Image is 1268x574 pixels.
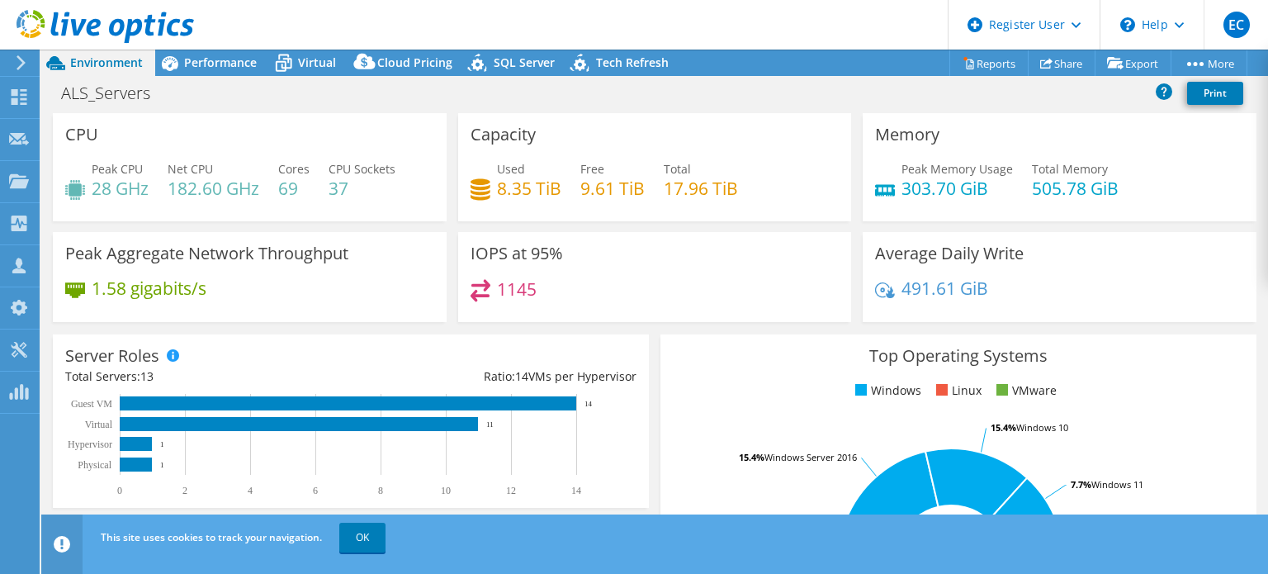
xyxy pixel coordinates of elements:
span: 13 [140,368,154,384]
li: Windows [851,382,921,400]
h3: CPU [65,126,98,144]
div: Total Servers: [65,368,351,386]
span: Total Memory [1032,161,1108,177]
span: SQL Server [494,55,555,70]
tspan: 15.4% [739,451,764,463]
tspan: 7.7% [1071,478,1091,491]
span: CPU Sockets [329,161,395,177]
tspan: Windows Server 2016 [764,451,857,463]
li: VMware [992,382,1057,400]
h1: ALS_Servers [54,84,176,102]
tspan: Windows 11 [1091,478,1143,491]
div: Ratio: VMs per Hypervisor [351,368,636,386]
text: 12 [506,485,516,496]
text: Virtual [85,419,113,430]
tspan: Windows 10 [1016,421,1068,434]
a: More [1171,50,1247,76]
h4: 303.70 GiB [901,179,1013,197]
span: Total [664,161,691,177]
h3: Peak Aggregate Network Throughput [65,244,348,263]
h3: IOPS at 95% [471,244,563,263]
span: 14 [515,368,528,384]
span: Free [580,161,604,177]
h3: Memory [875,126,939,144]
span: Peak CPU [92,161,143,177]
h4: 1.58 gigabits/s [92,279,206,297]
h4: 505.78 GiB [1032,179,1119,197]
h4: 182.60 GHz [168,179,259,197]
text: 0 [117,485,122,496]
text: Hypervisor [68,439,112,450]
li: Linux [932,382,982,400]
text: 2 [182,485,187,496]
text: Guest VM [71,398,112,410]
h4: 17.96 TiB [664,179,738,197]
h4: 69 [278,179,310,197]
span: Used [497,161,525,177]
text: 1 [160,461,164,469]
span: EC [1223,12,1250,38]
span: Virtual [298,55,336,70]
span: Environment [70,55,143,70]
a: OK [339,523,386,553]
tspan: 15.4% [991,421,1016,434]
span: Peak Memory Usage [901,161,1013,177]
h4: 8.35 TiB [497,179,561,197]
h4: 28 GHz [92,179,149,197]
text: Physical [78,459,111,471]
h3: Top Operating Systems [673,347,1244,365]
span: Cores [278,161,310,177]
a: Share [1028,50,1095,76]
text: 1 [160,440,164,448]
a: Reports [949,50,1029,76]
text: 14 [571,485,581,496]
span: Cloud Pricing [377,55,452,70]
span: This site uses cookies to track your navigation. [101,530,322,544]
text: 6 [313,485,318,496]
svg: \n [1120,17,1135,32]
text: 8 [378,485,383,496]
text: 14 [584,400,593,408]
h4: 491.61 GiB [901,279,988,297]
span: Performance [184,55,257,70]
h3: Server Roles [65,347,159,365]
h3: Capacity [471,126,536,144]
span: Net CPU [168,161,213,177]
a: Export [1095,50,1171,76]
span: Tech Refresh [596,55,669,70]
h4: 1145 [497,280,537,298]
h3: Average Daily Write [875,244,1024,263]
text: 11 [486,420,494,429]
text: 10 [441,485,451,496]
h4: 37 [329,179,395,197]
a: Print [1187,82,1243,105]
text: 4 [248,485,253,496]
h4: 9.61 TiB [580,179,645,197]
